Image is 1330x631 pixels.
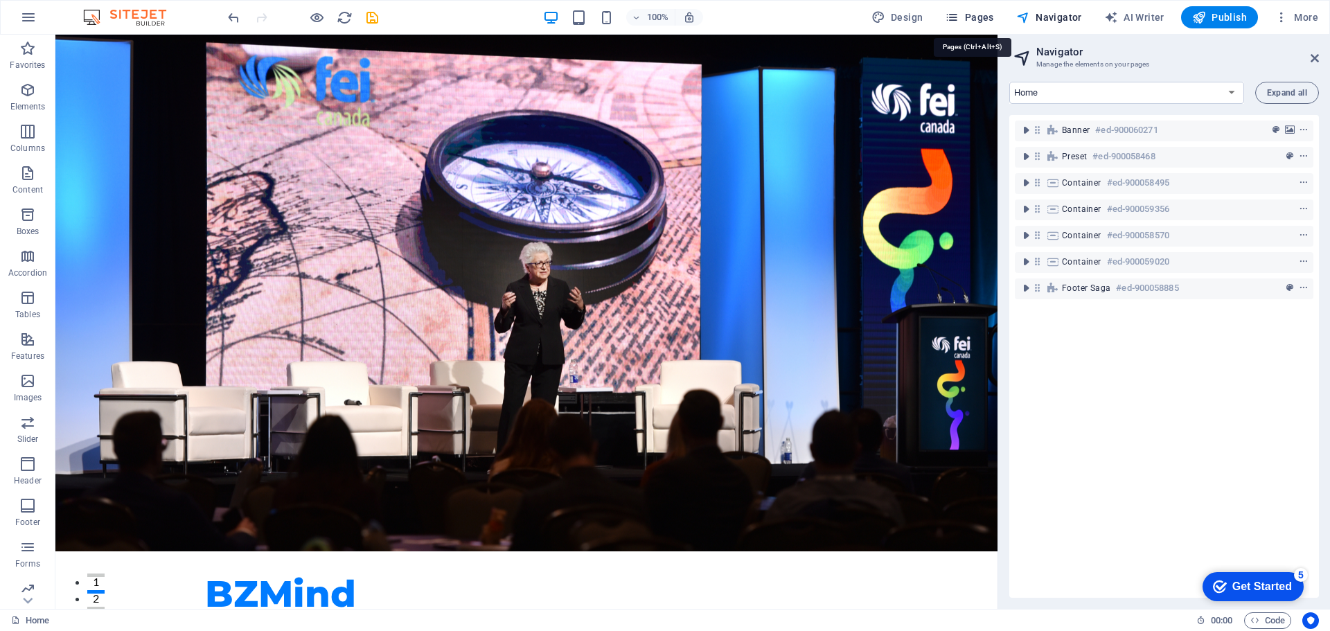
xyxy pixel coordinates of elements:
span: Design [871,10,923,24]
span: Container [1062,204,1101,215]
h6: 100% [647,9,669,26]
p: Images [14,392,42,403]
button: 2 [32,556,49,559]
span: Container [1062,177,1101,188]
h6: #ed-900058885 [1116,280,1178,296]
span: More [1275,10,1318,24]
h6: #ed-900059356 [1107,201,1169,217]
button: 3 [32,572,49,576]
span: AI Writer [1104,10,1164,24]
button: toggle-expand [1018,148,1034,165]
button: toggle-expand [1018,201,1034,217]
button: undo [225,9,242,26]
button: save [364,9,380,26]
h6: #ed-900058468 [1092,148,1155,165]
span: Code [1250,612,1285,629]
img: Editor Logo [80,9,184,26]
p: Accordion [8,267,47,278]
p: Footer [15,517,40,528]
div: Get Started 5 items remaining, 0% complete [11,7,112,36]
span: Preset [1062,151,1087,162]
span: Pages [945,10,993,24]
h2: Navigator [1036,46,1319,58]
button: Expand all [1255,82,1319,104]
span: 00 00 [1211,612,1232,629]
h6: #ed-900060271 [1095,122,1158,139]
h6: #ed-900058495 [1107,175,1169,191]
span: Expand all [1267,89,1307,97]
span: Navigator [1016,10,1082,24]
div: Get Started [41,15,100,28]
i: On resize automatically adjust zoom level to fit chosen device. [683,11,695,24]
button: context-menu [1297,254,1311,270]
p: Features [11,350,44,362]
button: Pages [939,6,999,28]
button: preset [1269,122,1283,139]
button: toggle-expand [1018,254,1034,270]
button: toggle-expand [1018,122,1034,139]
span: Footer Saga [1062,283,1110,294]
button: Publish [1181,6,1258,28]
button: Code [1244,612,1291,629]
span: : [1221,615,1223,625]
i: Save (Ctrl+S) [364,10,380,26]
button: context-menu [1297,122,1311,139]
h6: #ed-900058570 [1107,227,1169,244]
button: context-menu [1297,227,1311,244]
a: Click to cancel selection. Double-click to open Pages [11,612,49,629]
p: Forms [15,558,40,569]
h3: Manage the elements on your pages [1036,58,1291,71]
p: Columns [10,143,45,154]
button: Navigator [1011,6,1088,28]
span: Publish [1192,10,1247,24]
button: reload [336,9,353,26]
button: 1 [32,539,49,542]
button: preset [1283,280,1297,296]
p: Content [12,184,43,195]
i: Reload page [337,10,353,26]
span: Banner [1062,125,1090,136]
button: 100% [626,9,675,26]
div: Design (Ctrl+Alt+Y) [866,6,929,28]
button: More [1269,6,1324,28]
button: context-menu [1297,280,1311,296]
button: context-menu [1297,175,1311,191]
button: background [1283,122,1297,139]
button: Usercentrics [1302,612,1319,629]
button: preset [1283,148,1297,165]
p: Tables [15,309,40,320]
button: context-menu [1297,201,1311,217]
div: 5 [103,3,116,17]
button: context-menu [1297,148,1311,165]
p: Header [14,475,42,486]
span: Container [1062,256,1101,267]
p: Favorites [10,60,45,71]
h6: #ed-900059020 [1107,254,1169,270]
button: AI Writer [1099,6,1170,28]
span: Container [1062,230,1101,241]
button: toggle-expand [1018,227,1034,244]
button: Design [866,6,929,28]
p: Elements [10,101,46,112]
button: toggle-expand [1018,175,1034,191]
p: Slider [17,434,39,445]
p: Boxes [17,226,39,237]
button: toggle-expand [1018,280,1034,296]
